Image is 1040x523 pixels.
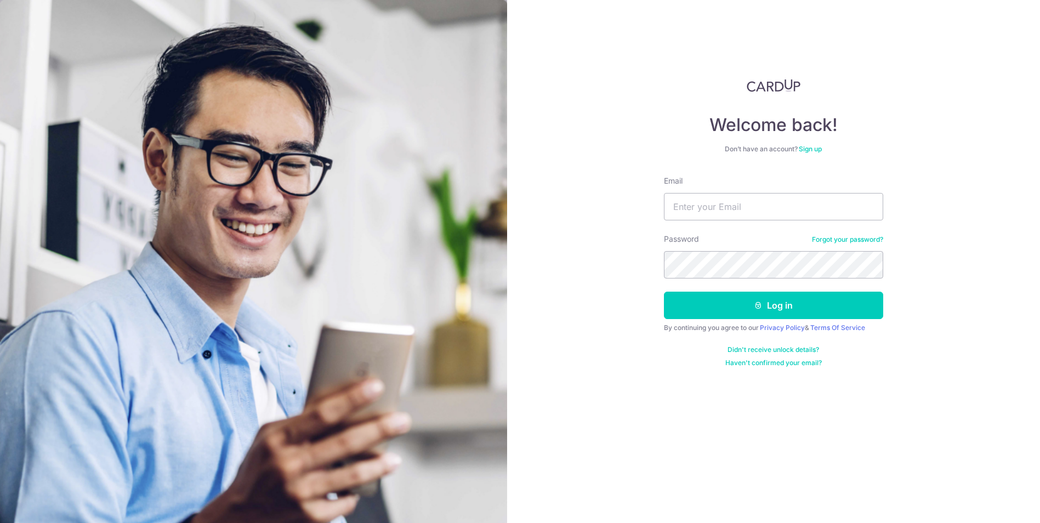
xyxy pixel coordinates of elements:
a: Terms Of Service [810,323,865,332]
a: Forgot your password? [812,235,883,244]
h4: Welcome back! [664,114,883,136]
a: Privacy Policy [760,323,805,332]
div: Don’t have an account? [664,145,883,154]
a: Haven't confirmed your email? [725,359,822,367]
img: CardUp Logo [747,79,800,92]
a: Sign up [799,145,822,153]
button: Log in [664,292,883,319]
input: Enter your Email [664,193,883,220]
a: Didn't receive unlock details? [728,345,819,354]
label: Email [664,175,683,186]
label: Password [664,234,699,245]
div: By continuing you agree to our & [664,323,883,332]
